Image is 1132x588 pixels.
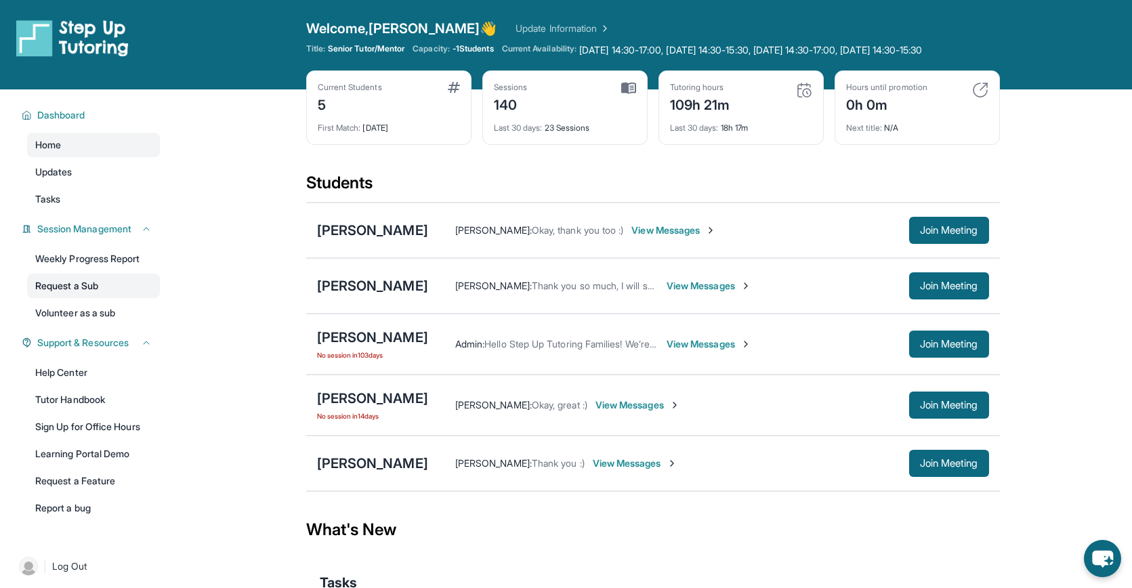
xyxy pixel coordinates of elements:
a: Request a Feature [27,469,160,493]
a: Volunteer as a sub [27,301,160,325]
img: card [621,82,636,94]
img: card [796,82,812,98]
span: Session Management [37,222,131,236]
div: Current Students [318,82,382,93]
button: Session Management [32,222,152,236]
span: Thank you :) [532,457,585,469]
span: Next title : [846,123,883,133]
button: chat-button [1084,540,1121,577]
div: 0h 0m [846,93,927,114]
img: Chevron-Right [669,400,680,411]
span: [PERSON_NAME] : [455,399,532,411]
span: View Messages [631,224,716,237]
button: Support & Resources [32,336,152,350]
a: Request a Sub [27,274,160,298]
a: Tutor Handbook [27,387,160,412]
div: Hours until promotion [846,82,927,93]
a: Home [27,133,160,157]
a: |Log Out [14,551,160,581]
div: [PERSON_NAME] [317,389,428,408]
span: [PERSON_NAME] : [455,280,532,291]
span: Log Out [52,560,87,573]
span: Last 30 days : [494,123,543,133]
span: View Messages [667,337,751,351]
a: Weekly Progress Report [27,247,160,271]
span: Senior Tutor/Mentor [328,43,404,54]
span: View Messages [593,457,677,470]
span: Last 30 days : [670,123,719,133]
div: 5 [318,93,382,114]
div: 109h 21m [670,93,730,114]
a: Update Information [516,22,610,35]
span: [PERSON_NAME] : [455,457,532,469]
div: [PERSON_NAME] [317,276,428,295]
button: Join Meeting [909,392,989,419]
span: Thank you so much, I will see him at 4:30 :) [532,280,717,291]
img: card [448,82,460,93]
span: Welcome, [PERSON_NAME] 👋 [306,19,497,38]
button: Join Meeting [909,217,989,244]
div: [PERSON_NAME] [317,328,428,347]
button: Join Meeting [909,331,989,358]
img: Chevron-Right [740,339,751,350]
span: View Messages [595,398,680,412]
span: No session in 103 days [317,350,428,360]
img: logo [16,19,129,57]
span: Okay, thank you too :) [532,224,624,236]
span: No session in 14 days [317,411,428,421]
div: What's New [306,500,1000,560]
span: Dashboard [37,108,85,122]
a: Tasks [27,187,160,211]
div: 140 [494,93,528,114]
div: N/A [846,114,988,133]
div: [PERSON_NAME] [317,454,428,473]
div: Tutoring hours [670,82,730,93]
span: [PERSON_NAME] : [455,224,532,236]
button: Join Meeting [909,450,989,477]
span: [DATE] 14:30-17:00, [DATE] 14:30-15:30, [DATE] 14:30-17:00, [DATE] 14:30-15:30 [579,43,922,57]
a: Help Center [27,360,160,385]
span: View Messages [667,279,751,293]
span: Capacity: [413,43,450,54]
a: Updates [27,160,160,184]
span: Updates [35,165,72,179]
img: Chevron-Right [667,458,677,469]
div: 18h 17m [670,114,812,133]
button: Dashboard [32,108,152,122]
div: 23 Sessions [494,114,636,133]
span: Okay, great :) [532,399,587,411]
a: Report a bug [27,496,160,520]
span: Join Meeting [920,282,978,290]
div: [DATE] [318,114,460,133]
span: Home [35,138,61,152]
a: Sign Up for Office Hours [27,415,160,439]
span: Current Availability: [502,43,577,57]
div: Sessions [494,82,528,93]
span: Join Meeting [920,340,978,348]
span: Admin : [455,338,484,350]
button: Join Meeting [909,272,989,299]
span: Title: [306,43,325,54]
span: First Match : [318,123,361,133]
span: Join Meeting [920,459,978,467]
span: Join Meeting [920,226,978,234]
img: Chevron Right [597,22,610,35]
a: Learning Portal Demo [27,442,160,466]
div: Students [306,172,1000,202]
span: -1 Students [453,43,494,54]
span: Tasks [35,192,60,206]
div: [PERSON_NAME] [317,221,428,240]
span: Join Meeting [920,401,978,409]
img: user-img [19,557,38,576]
img: Chevron-Right [705,225,716,236]
span: Support & Resources [37,336,129,350]
img: card [972,82,988,98]
span: | [43,558,47,574]
img: Chevron-Right [740,280,751,291]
